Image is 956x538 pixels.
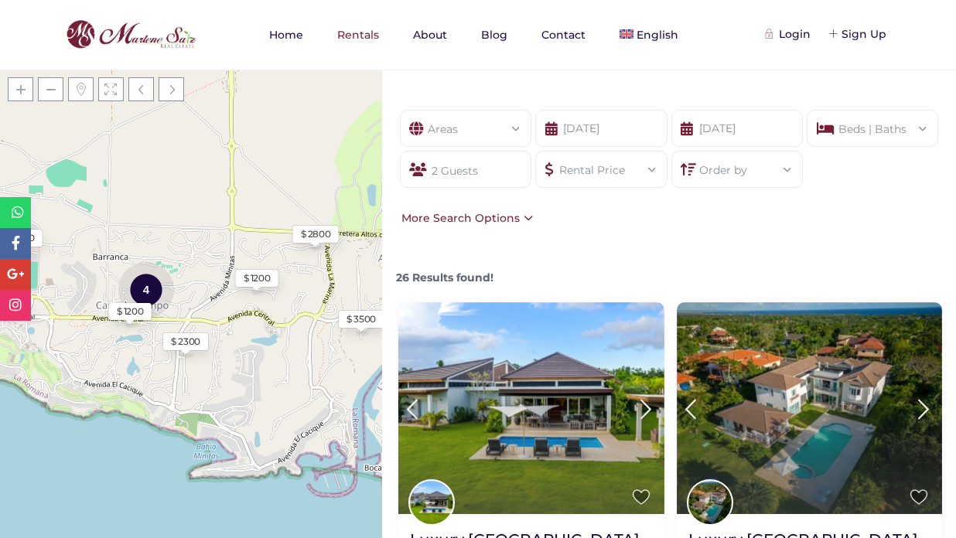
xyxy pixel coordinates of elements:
div: $ 1200 [244,271,271,285]
div: Rental Price [548,152,654,179]
img: Luxury Villa Barranca 39 [677,302,942,514]
img: Luxury Villa Cañas 8 [398,302,664,514]
div: Sign Up [830,26,886,43]
div: 26 Results found! [392,257,948,286]
div: Beds | Baths [819,111,926,138]
div: $ 2300 [171,335,200,349]
input: Check-In [535,110,667,147]
div: 4 [118,260,174,318]
div: Loading Maps [75,163,307,244]
div: $ 1200 [117,305,144,318]
span: English [637,28,678,42]
div: More Search Options [398,209,533,226]
img: logo [62,16,200,53]
div: 2 Guests [400,151,531,188]
div: $ 3500 [347,312,376,326]
div: Login [767,26,811,43]
input: Check-Out [671,110,803,147]
div: Order by [684,152,790,179]
div: $ 1200 [8,231,35,245]
div: Areas [412,111,519,138]
div: $ 2800 [301,227,331,241]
